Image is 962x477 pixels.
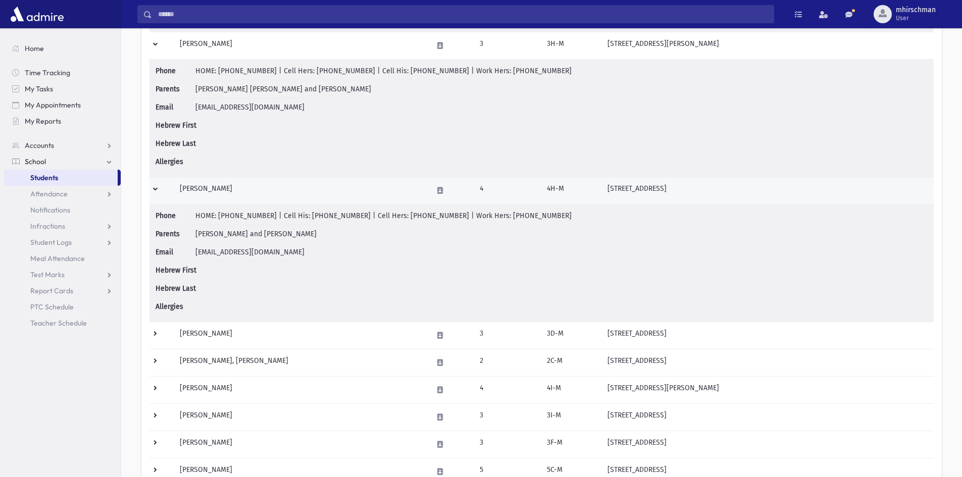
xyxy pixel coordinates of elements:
[156,120,196,131] span: Hebrew First
[474,32,541,59] td: 3
[4,315,121,331] a: Teacher Schedule
[4,186,121,202] a: Attendance
[4,97,121,113] a: My Appointments
[541,403,601,431] td: 3I-M
[156,138,196,149] span: Hebrew Last
[601,349,934,376] td: [STREET_ADDRESS]
[195,103,305,112] span: [EMAIL_ADDRESS][DOMAIN_NAME]
[30,319,87,328] span: Teacher Schedule
[541,32,601,59] td: 3H-M
[4,202,121,218] a: Notifications
[601,177,934,204] td: [STREET_ADDRESS]
[8,4,66,24] img: AdmirePro
[541,177,601,204] td: 4H-M
[25,68,70,77] span: Time Tracking
[174,431,427,458] td: [PERSON_NAME]
[174,322,427,349] td: [PERSON_NAME]
[195,248,305,256] span: [EMAIL_ADDRESS][DOMAIN_NAME]
[601,376,934,403] td: [STREET_ADDRESS][PERSON_NAME]
[30,173,58,182] span: Students
[4,170,118,186] a: Students
[25,44,44,53] span: Home
[474,322,541,349] td: 3
[156,265,196,276] span: Hebrew First
[156,301,193,312] span: Allergies
[25,100,81,110] span: My Appointments
[4,65,121,81] a: Time Tracking
[601,403,934,431] td: [STREET_ADDRESS]
[4,250,121,267] a: Meal Attendance
[541,322,601,349] td: 3D-M
[195,85,371,93] span: [PERSON_NAME] [PERSON_NAME] and [PERSON_NAME]
[156,210,193,221] span: Phone
[30,222,65,231] span: Infractions
[152,5,774,23] input: Search
[4,267,121,283] a: Test Marks
[474,376,541,403] td: 4
[541,431,601,458] td: 3F-M
[156,247,193,257] span: Email
[25,84,53,93] span: My Tasks
[156,102,193,113] span: Email
[156,84,193,94] span: Parents
[601,322,934,349] td: [STREET_ADDRESS]
[30,189,68,198] span: Attendance
[174,177,427,204] td: [PERSON_NAME]
[195,230,317,238] span: [PERSON_NAME] and [PERSON_NAME]
[30,270,65,279] span: Test Marks
[4,137,121,153] a: Accounts
[541,349,601,376] td: 2C-M
[474,403,541,431] td: 3
[601,431,934,458] td: [STREET_ADDRESS]
[174,349,427,376] td: [PERSON_NAME], [PERSON_NAME]
[156,229,193,239] span: Parents
[4,283,121,299] a: Report Cards
[474,177,541,204] td: 4
[25,141,54,150] span: Accounts
[195,211,572,220] span: HOME: [PHONE_NUMBER] | Cell His: [PHONE_NUMBER] | Cell Hers: [PHONE_NUMBER] | Work Hers: [PHONE_N...
[30,205,70,215] span: Notifications
[896,14,936,22] span: User
[541,376,601,403] td: 4I-M
[25,117,61,126] span: My Reports
[474,349,541,376] td: 2
[601,32,934,59] td: [STREET_ADDRESS][PERSON_NAME]
[156,283,196,294] span: Hebrew Last
[4,234,121,250] a: Student Logs
[174,32,427,59] td: [PERSON_NAME]
[156,66,193,76] span: Phone
[4,81,121,97] a: My Tasks
[30,238,72,247] span: Student Logs
[30,286,73,295] span: Report Cards
[156,156,193,167] span: Allergies
[4,113,121,129] a: My Reports
[474,431,541,458] td: 3
[4,40,121,57] a: Home
[4,153,121,170] a: School
[195,67,572,75] span: HOME: [PHONE_NUMBER] | Cell Hers: [PHONE_NUMBER] | Cell His: [PHONE_NUMBER] | Work Hers: [PHONE_N...
[25,157,46,166] span: School
[174,403,427,431] td: [PERSON_NAME]
[30,254,85,263] span: Meal Attendance
[30,302,74,311] span: PTC Schedule
[896,6,936,14] span: mhirschman
[174,376,427,403] td: [PERSON_NAME]
[4,218,121,234] a: Infractions
[4,299,121,315] a: PTC Schedule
